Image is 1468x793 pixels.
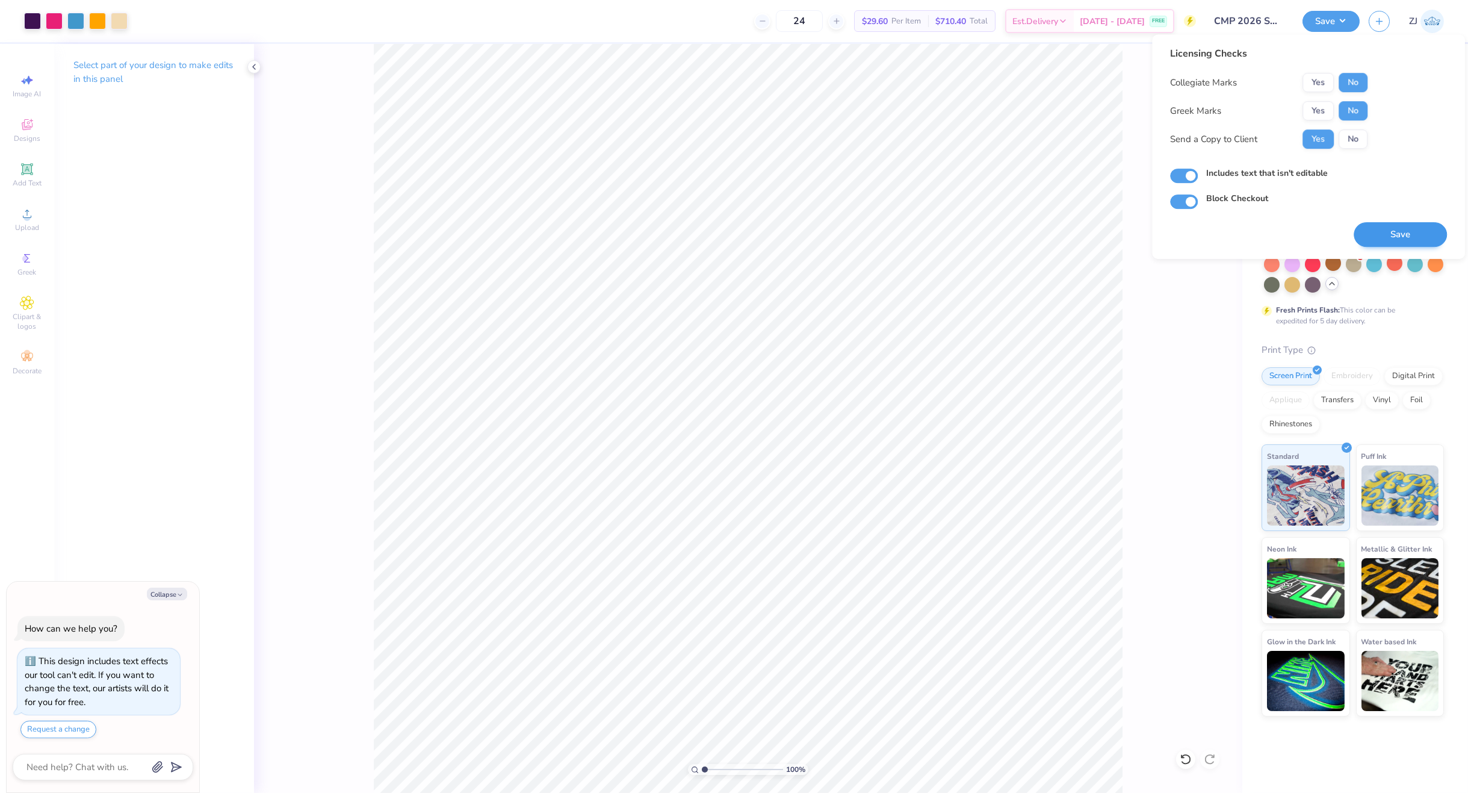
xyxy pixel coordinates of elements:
button: Collapse [147,588,187,600]
label: Block Checkout [1206,192,1268,205]
div: This color can be expedited for 5 day delivery. [1276,305,1424,326]
div: Collegiate Marks [1170,76,1237,90]
span: ZJ [1409,14,1417,28]
span: Per Item [891,15,921,28]
img: Water based Ink [1361,651,1439,711]
button: Request a change [20,721,96,738]
button: Yes [1302,101,1334,120]
span: Upload [15,223,39,232]
span: 100 % [786,764,805,775]
div: Foil [1402,391,1431,409]
span: Puff Ink [1361,450,1387,462]
button: No [1339,101,1367,120]
span: Decorate [13,366,42,376]
a: ZJ [1409,10,1444,33]
div: Vinyl [1365,391,1399,409]
span: Glow in the Dark Ink [1267,635,1336,648]
div: Send a Copy to Client [1170,132,1257,146]
img: Neon Ink [1267,558,1345,618]
span: Water based Ink [1361,635,1417,648]
input: – – [776,10,823,32]
span: FREE [1152,17,1165,25]
span: Add Text [13,178,42,188]
img: Zhor Junavee Antocan [1420,10,1444,33]
p: Select part of your design to make edits in this panel [73,58,235,86]
span: Greek [18,267,37,277]
div: Digital Print [1384,367,1443,385]
div: Screen Print [1262,367,1320,385]
div: Transfers [1313,391,1361,409]
button: No [1339,129,1367,149]
div: This design includes text effects our tool can't edit. If you want to change the text, our artist... [25,655,169,708]
div: Print Type [1262,343,1444,357]
div: Rhinestones [1262,415,1320,434]
div: Embroidery [1324,367,1381,385]
span: Clipart & logos [6,312,48,331]
img: Standard [1267,465,1345,526]
img: Puff Ink [1361,465,1439,526]
span: Standard [1267,450,1299,462]
label: Includes text that isn't editable [1206,167,1328,179]
span: [DATE] - [DATE] [1080,15,1145,28]
div: How can we help you? [25,623,117,635]
div: Applique [1262,391,1310,409]
span: $29.60 [862,15,888,28]
span: Metallic & Glitter Ink [1361,543,1432,555]
div: Greek Marks [1170,104,1221,118]
button: Save [1302,11,1360,32]
span: Total [970,15,988,28]
strong: Fresh Prints Flash: [1276,305,1340,315]
div: Licensing Checks [1170,46,1367,61]
span: Neon Ink [1267,543,1296,555]
span: $710.40 [935,15,966,28]
button: Yes [1302,129,1334,149]
button: Save [1354,222,1447,247]
img: Glow in the Dark Ink [1267,651,1345,711]
span: Image AI [13,89,42,99]
span: Designs [14,134,40,143]
span: Est. Delivery [1012,15,1058,28]
img: Metallic & Glitter Ink [1361,558,1439,618]
button: Yes [1302,73,1334,92]
input: Untitled Design [1205,9,1293,33]
button: No [1339,73,1367,92]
